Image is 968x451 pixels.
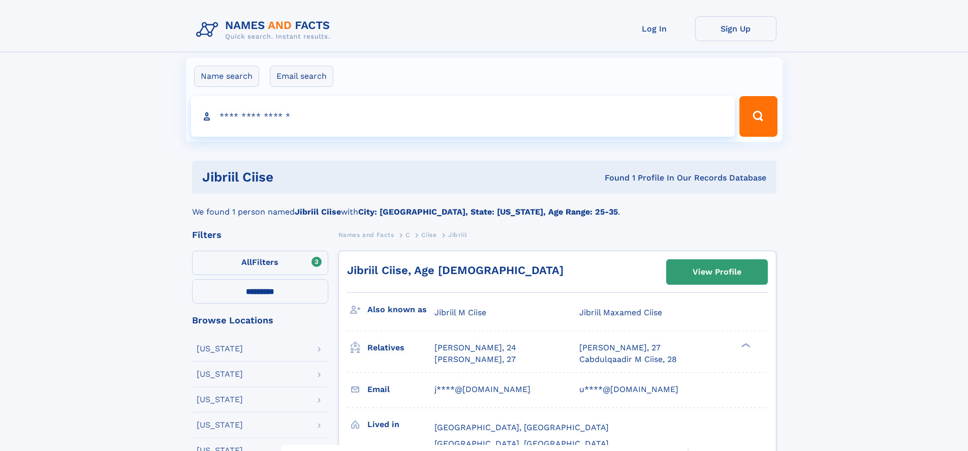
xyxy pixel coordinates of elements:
[434,308,486,317] span: Jibriil M Ciise
[367,381,434,398] h3: Email
[197,421,243,429] div: [US_STATE]
[197,396,243,404] div: [US_STATE]
[434,342,516,353] a: [PERSON_NAME], 24
[192,316,328,325] div: Browse Locations
[421,228,436,241] a: Ciise
[347,264,564,277] a: Jibriil Ciise, Age [DEMOGRAPHIC_DATA]
[434,423,609,432] span: [GEOGRAPHIC_DATA], [GEOGRAPHIC_DATA]
[192,194,776,218] div: We found 1 person named with .
[434,439,609,448] span: [GEOGRAPHIC_DATA], [GEOGRAPHIC_DATA]
[693,260,741,284] div: View Profile
[191,96,735,137] input: search input
[579,354,677,365] a: Cabdulqaadir M Ciise, 28
[739,96,777,137] button: Search Button
[241,257,252,267] span: All
[270,66,333,87] label: Email search
[338,228,394,241] a: Names and Facts
[197,370,243,378] div: [US_STATE]
[192,230,328,239] div: Filters
[367,339,434,356] h3: Relatives
[192,251,328,275] label: Filters
[197,345,243,353] div: [US_STATE]
[439,172,766,184] div: Found 1 Profile In Our Records Database
[695,16,776,41] a: Sign Up
[367,416,434,433] h3: Lived in
[194,66,259,87] label: Name search
[448,231,467,238] span: Jibriil
[739,342,751,349] div: ❯
[192,16,338,44] img: Logo Names and Facts
[367,301,434,318] h3: Also known as
[434,354,516,365] a: [PERSON_NAME], 27
[358,207,618,217] b: City: [GEOGRAPHIC_DATA], State: [US_STATE], Age Range: 25-35
[405,228,410,241] a: C
[421,231,436,238] span: Ciise
[579,308,662,317] span: Jibriil Maxamed Ciise
[579,342,661,353] a: [PERSON_NAME], 27
[614,16,695,41] a: Log In
[202,171,439,184] h1: Jibriil Ciise
[667,260,767,284] a: View Profile
[295,207,341,217] b: Jibriil Ciise
[405,231,410,238] span: C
